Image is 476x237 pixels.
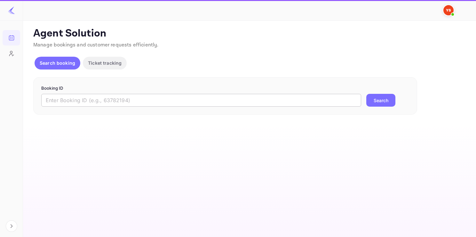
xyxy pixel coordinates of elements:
[443,5,454,15] img: Yandex Support
[41,85,409,92] p: Booking ID
[8,6,15,14] img: LiteAPI
[33,27,464,40] p: Agent Solution
[366,94,395,107] button: Search
[40,60,75,66] p: Search booking
[88,60,122,66] p: Ticket tracking
[41,94,361,107] input: Enter Booking ID (e.g., 63782194)
[3,30,20,45] a: Bookings
[6,220,17,232] button: Expand navigation
[3,46,20,61] a: Customers
[33,42,159,48] span: Manage bookings and customer requests efficiently.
